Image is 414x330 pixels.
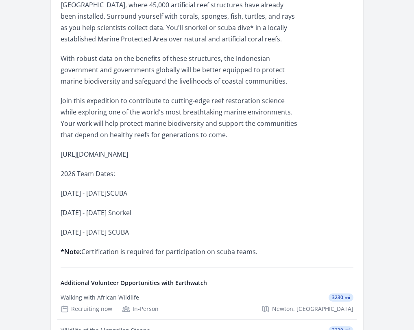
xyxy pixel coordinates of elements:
p: Join this expedition to contribute to cutting-edge reef restoration science while exploring one o... [61,95,299,140]
strong: *Note: [61,247,81,256]
p: [URL][DOMAIN_NAME] [61,149,299,160]
p: Certification is required for participation on scuba teams. [61,246,299,257]
div: In-Person [122,305,159,313]
div: Walking with African Wildlife [61,293,139,302]
span: [DATE] - [DATE] SCUBA [61,228,129,237]
div: Recruiting now [61,305,112,313]
p: 2026 Team Dates: [61,168,299,179]
p: [DATE] - [DATE] [61,188,299,199]
p: With robust data on the benefits of these structures, the Indonesian government and governments g... [61,53,299,87]
span: SCUBA [107,189,127,198]
span: 3230 mi [329,293,353,302]
a: Walking with African Wildlife 3230 mi Recruiting now In-Person Newton, [GEOGRAPHIC_DATA] [57,287,357,319]
span: [DATE] - [DATE] Snorkel [61,208,131,217]
h4: Additional Volunteer Opportunities with Earthwatch [61,279,353,287]
span: Newton, [GEOGRAPHIC_DATA] [272,305,353,313]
